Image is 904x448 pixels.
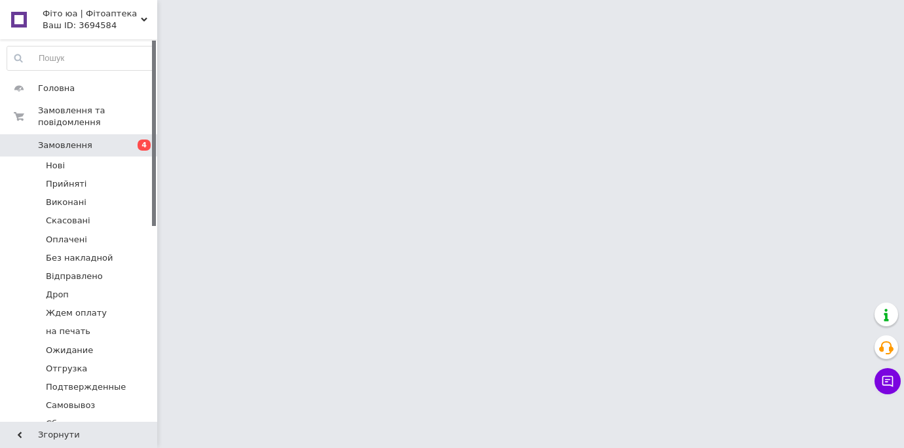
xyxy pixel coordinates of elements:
span: Виконані [46,196,86,208]
span: на печать [46,326,90,337]
span: Сборка [46,418,78,430]
span: Ждем оплату [46,307,107,319]
span: 4 [138,140,151,151]
span: Фіто юа | Фітоаптека [43,8,141,20]
input: Пошук [7,47,154,70]
span: Оплачені [46,234,87,246]
span: Замовлення [38,140,92,151]
span: Отгрузка [46,363,87,375]
span: Самовывоз [46,400,95,411]
span: Головна [38,83,75,94]
span: Замовлення та повідомлення [38,105,157,128]
span: Дроп [46,289,69,301]
span: Подтвержденные [46,381,126,393]
span: Нові [46,160,65,172]
button: Чат з покупцем [875,368,901,394]
span: Відправлено [46,271,103,282]
div: Ваш ID: 3694584 [43,20,157,31]
span: Скасовані [46,215,90,227]
span: Ожидание [46,345,93,356]
span: Без накладной [46,252,113,264]
span: Прийняті [46,178,86,190]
